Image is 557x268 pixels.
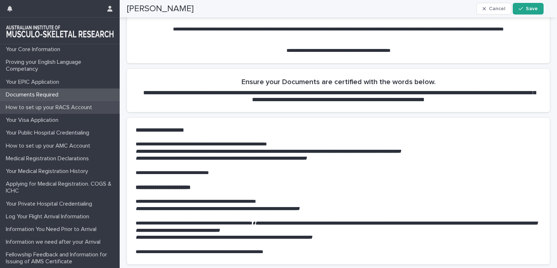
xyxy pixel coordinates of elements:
[3,91,64,98] p: Documents Required
[526,6,538,11] span: Save
[3,46,66,53] p: Your Core Information
[3,104,98,111] p: How to set up your RACS Account
[3,213,95,220] p: Log Your Flight Arrival Information
[476,3,511,15] button: Cancel
[3,168,94,175] p: Your Medical Registration History
[3,117,64,124] p: Your Visa Application
[3,251,120,265] p: Fellowship Feedback and Information for Issuing of AIMS Certificate
[3,143,96,149] p: How to set up your AMC Account
[3,129,95,136] p: Your Public Hospital Credentialing
[513,3,544,15] button: Save
[127,4,194,14] h2: [PERSON_NAME]
[242,78,436,86] h2: Ensure your Documents are certified with the words below.
[3,239,106,246] p: Information we need after your Arrival
[489,6,505,11] span: Cancel
[3,201,98,207] p: Your Private Hospital Credentialing
[3,79,65,86] p: Your EPIC Application
[3,226,102,233] p: Information You Need Prior to Arrival
[3,181,120,194] p: Applying for Medical Registration. COGS & ICHC
[6,24,114,38] img: 1xcjEmqDTcmQhduivVBy
[3,155,95,162] p: Medical Registration Declarations
[3,59,120,73] p: Proving your English Language Competancy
